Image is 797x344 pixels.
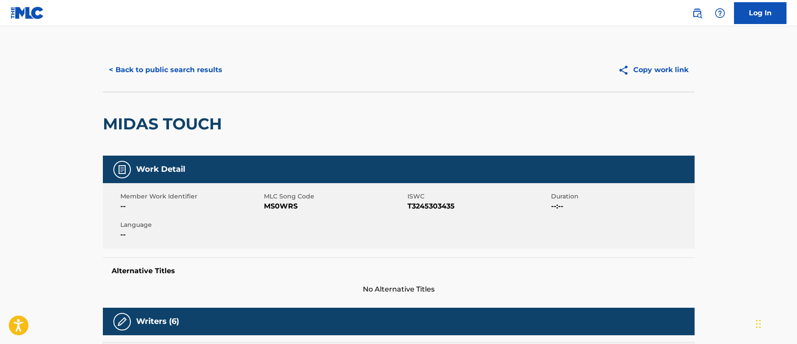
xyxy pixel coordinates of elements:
[103,114,226,134] h2: MIDAS TOUCH
[734,2,786,24] a: Log In
[688,4,706,22] a: Public Search
[407,192,549,201] span: ISWC
[264,192,405,201] span: MLC Song Code
[120,192,262,201] span: Member Work Identifier
[756,311,761,337] div: Drag
[618,65,633,76] img: Copy work link
[120,229,262,240] span: --
[120,220,262,229] span: Language
[715,8,725,18] img: help
[407,201,549,212] span: T3245303435
[264,201,405,212] span: MS0WRS
[612,59,695,81] button: Copy work link
[753,302,797,344] iframe: Chat Widget
[117,164,127,175] img: Work Detail
[551,192,692,201] span: Duration
[103,284,695,295] span: No Alternative Titles
[136,164,185,174] h5: Work Detail
[11,7,44,19] img: MLC Logo
[103,59,228,81] button: < Back to public search results
[136,316,179,327] h5: Writers (6)
[551,201,692,212] span: --:--
[112,267,686,275] h5: Alternative Titles
[120,201,262,212] span: --
[692,8,702,18] img: search
[711,4,729,22] div: Help
[117,316,127,327] img: Writers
